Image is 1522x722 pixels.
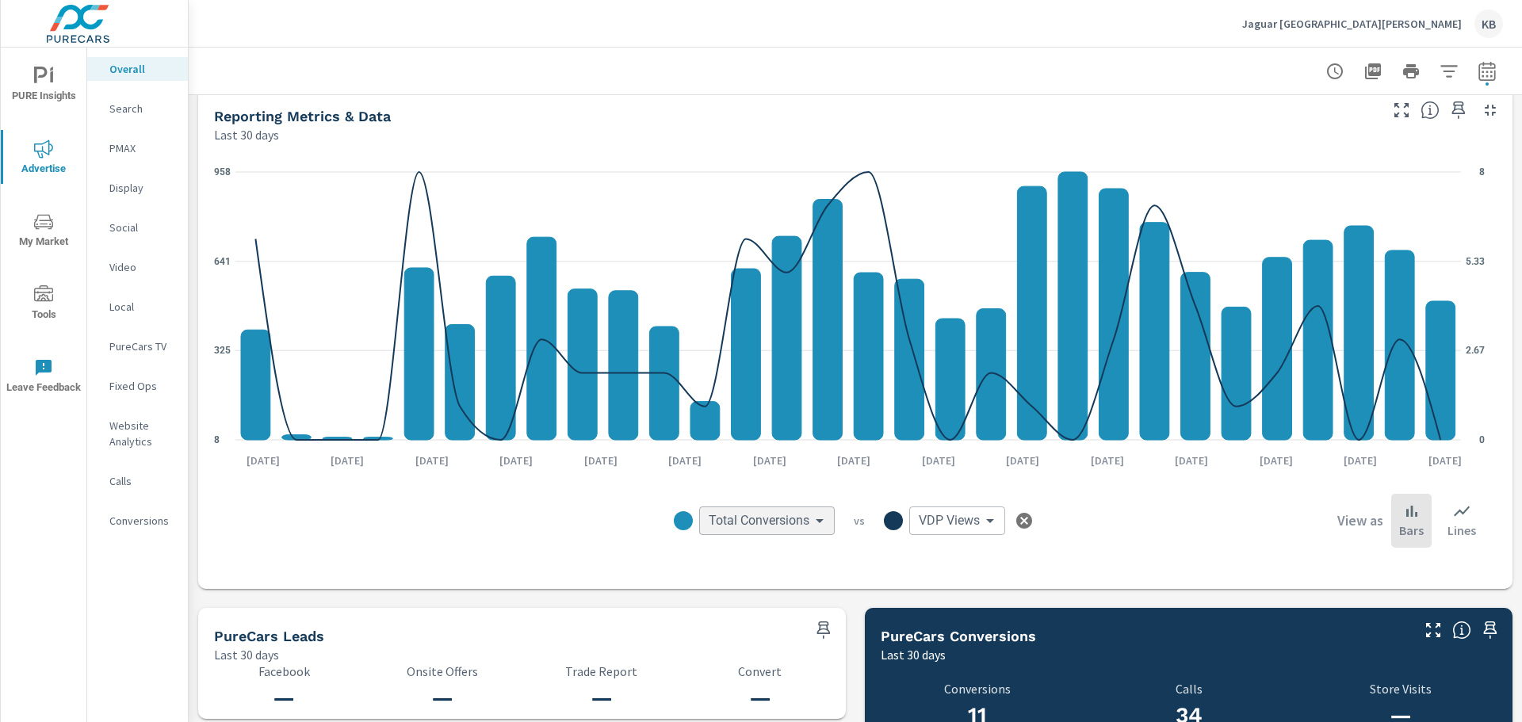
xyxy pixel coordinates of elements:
span: Save this to your personalized report [811,617,836,643]
p: [DATE] [1249,453,1304,468]
p: Lines [1447,521,1476,540]
p: PMAX [109,140,175,156]
p: [DATE] [911,453,966,468]
text: 958 [214,166,231,178]
p: Conversions [109,513,175,529]
div: Search [87,97,188,120]
text: 8 [214,434,220,445]
span: VDP Views [919,513,980,529]
p: Video [109,259,175,275]
p: Calls [109,473,175,489]
p: Store Visits [1294,682,1506,696]
span: Save this to your personalized report [1446,97,1471,123]
div: Calls [87,469,188,493]
h5: Reporting Metrics & Data [214,108,391,124]
h6: View as [1337,513,1383,529]
span: My Market [6,212,82,251]
p: Last 30 days [214,645,279,664]
p: Onsite Offers [373,664,512,678]
p: [DATE] [1417,453,1473,468]
button: Print Report [1395,55,1427,87]
div: Video [87,255,188,279]
p: Trade Report [532,664,671,678]
h3: — [373,685,512,712]
span: Leave Feedback [6,358,82,397]
p: Calls [1092,682,1285,696]
p: [DATE] [742,453,797,468]
p: [DATE] [1164,453,1219,468]
div: Social [87,216,188,239]
p: Jaguar [GEOGRAPHIC_DATA][PERSON_NAME] [1242,17,1462,31]
div: VDP Views [909,506,1005,535]
p: [DATE] [573,453,629,468]
p: Website Analytics [109,418,175,449]
h5: PureCars Conversions [881,628,1036,644]
text: 325 [214,345,231,356]
span: Advertise [6,139,82,178]
text: 5.33 [1466,256,1485,267]
p: [DATE] [235,453,291,468]
div: Website Analytics [87,414,188,453]
p: [DATE] [404,453,460,468]
text: 2.67 [1466,345,1485,356]
button: Make Fullscreen [1421,617,1446,643]
div: KB [1474,10,1503,38]
p: [DATE] [488,453,544,468]
p: PureCars TV [109,338,175,354]
button: Select Date Range [1471,55,1503,87]
button: Minimize Widget [1478,97,1503,123]
p: Display [109,180,175,196]
h3: — [532,685,671,712]
span: PURE Insights [6,67,82,105]
p: Fixed Ops [109,378,175,394]
h3: — [690,685,830,712]
p: vs [835,514,884,528]
p: [DATE] [826,453,881,468]
div: Conversions [87,509,188,533]
div: Overall [87,57,188,81]
p: Social [109,220,175,235]
div: nav menu [1,48,86,412]
p: Overall [109,61,175,77]
p: [DATE] [995,453,1050,468]
text: 8 [1479,166,1485,178]
p: Convert [690,664,830,678]
div: Local [87,295,188,319]
div: Display [87,176,188,200]
p: Local [109,299,175,315]
span: Tools [6,285,82,324]
span: Total Conversions [709,513,809,529]
p: [DATE] [657,453,713,468]
h3: — [214,685,354,712]
p: [DATE] [1333,453,1388,468]
h5: PureCars Leads [214,628,324,644]
div: PureCars TV [87,334,188,358]
p: Bars [1399,521,1424,540]
button: "Export Report to PDF" [1357,55,1389,87]
text: 641 [214,256,231,267]
p: [DATE] [1080,453,1135,468]
p: Last 30 days [214,125,279,144]
button: Make Fullscreen [1389,97,1414,123]
p: Search [109,101,175,117]
div: PMAX [87,136,188,160]
p: Facebook [214,664,354,678]
div: Total Conversions [699,506,835,535]
text: 0 [1479,434,1485,445]
p: Last 30 days [881,645,946,664]
p: [DATE] [319,453,375,468]
p: Conversions [881,682,1073,696]
div: Fixed Ops [87,374,188,398]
